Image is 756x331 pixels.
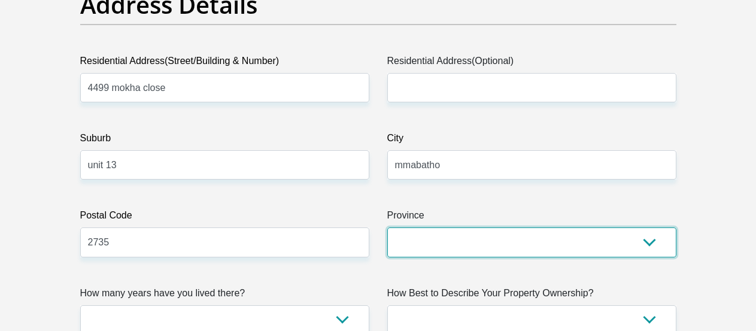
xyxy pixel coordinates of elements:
label: City [387,131,676,150]
input: Postal Code [80,227,369,257]
label: Residential Address(Street/Building & Number) [80,54,369,73]
input: Address line 2 (Optional) [387,73,676,102]
input: Valid residential address [80,73,369,102]
label: Suburb [80,131,369,150]
label: Residential Address(Optional) [387,54,676,73]
label: Province [387,208,676,227]
label: How Best to Describe Your Property Ownership? [387,286,676,305]
select: Please Select a Province [387,227,676,257]
label: Postal Code [80,208,369,227]
label: How many years have you lived there? [80,286,369,305]
input: Suburb [80,150,369,180]
input: City [387,150,676,180]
